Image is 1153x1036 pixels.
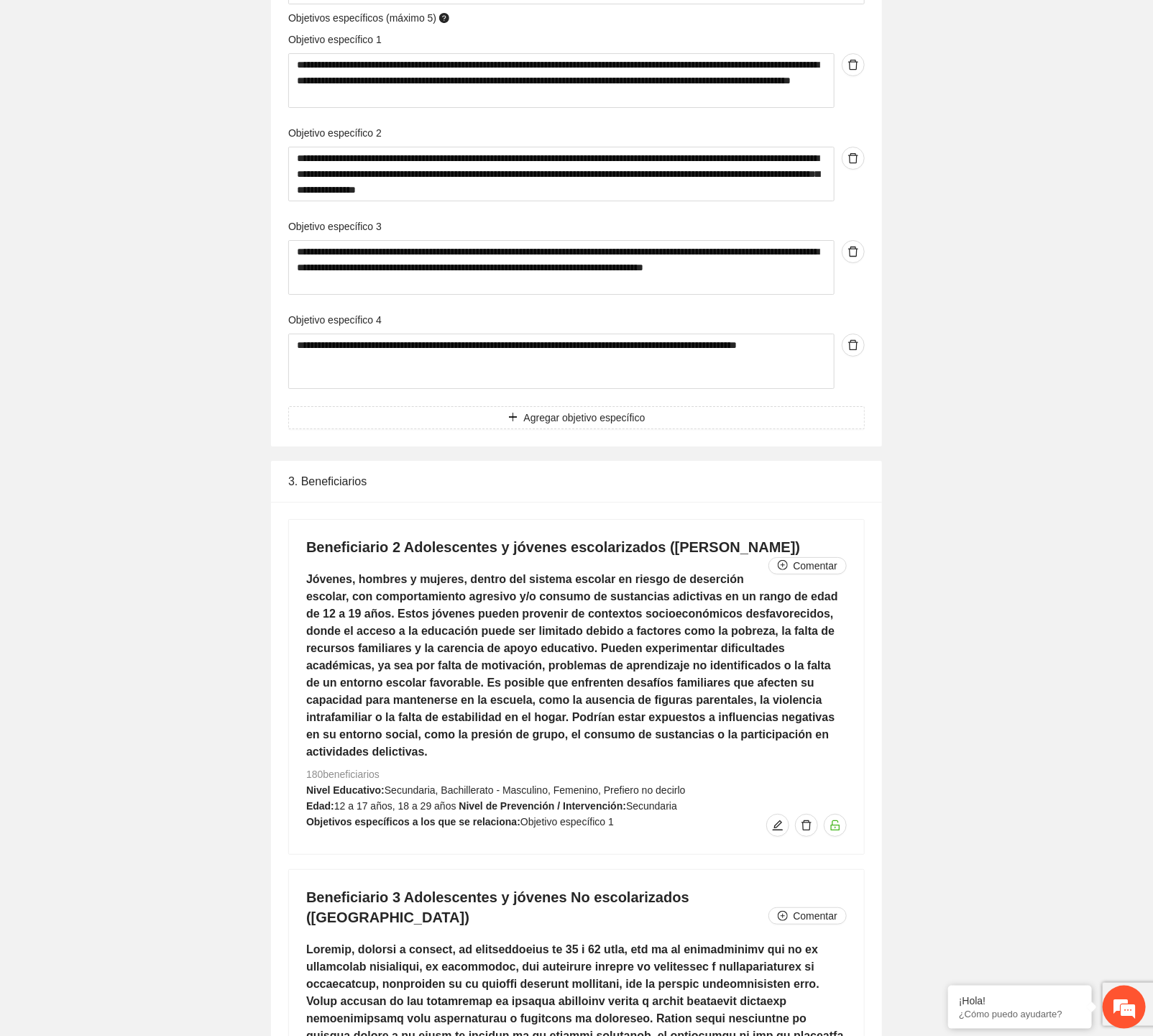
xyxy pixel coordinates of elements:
[306,800,334,812] strong: Edad:
[959,1009,1081,1019] p: ¿Cómo puedo ayudarte?
[842,246,864,257] span: delete
[75,73,242,92] div: Chatee con nosotros ahora
[306,784,385,796] strong: Nivel Educativo:
[83,192,198,337] span: Estamos en línea.
[508,412,518,423] span: plus
[794,908,837,924] span: Comentar
[842,59,864,70] span: delete
[767,820,789,831] span: edit
[306,537,847,557] h4: Beneficiario 2 Adolescentes y jóvenes escolarizados ([PERSON_NAME])
[959,995,1081,1007] div: ¡Hola!
[334,800,456,812] span: 12 a 17 años, 18 a 29 años
[288,219,382,234] label: Objetivo específico 3
[824,814,847,837] button: unlock
[842,147,865,170] button: delete
[459,800,626,812] strong: Nivel de Prevención / Intervención:
[520,816,614,828] span: Objetivo específico 1
[795,814,818,837] button: delete
[288,461,865,502] div: 3. Beneficiarios
[306,816,520,828] strong: Objetivos específicos a los que se relaciona:
[778,911,788,922] span: plus-circle
[288,406,865,429] button: plusAgregar objetivo específico
[7,393,274,443] textarea: Escriba su mensaje y pulse “Intro”
[768,557,847,574] button: plus-circleComentar
[524,410,646,426] span: Agregar objetivo específico
[766,814,789,837] button: edit
[288,32,382,47] label: Objetivo específico 1
[824,820,846,831] span: unlock
[439,13,449,23] span: question-circle
[768,907,847,925] button: plus-circleComentar
[385,784,686,796] span: Secundaria, Bachillerato - Masculino, Femenino, Prefiero no decirlo
[842,334,865,357] button: delete
[842,152,864,164] span: delete
[778,560,788,572] span: plus-circle
[626,800,677,812] span: Secundaria
[842,240,865,263] button: delete
[306,887,847,927] h4: Beneficiario 3 Adolescentes y jóvenes No escolarizados ([GEOGRAPHIC_DATA])
[288,312,382,328] label: Objetivo específico 4
[236,7,270,42] div: Minimizar ventana de chat en vivo
[842,53,865,76] button: delete
[842,339,864,351] span: delete
[306,769,380,780] span: 180 beneficiarios
[288,125,382,141] label: Objetivo específico 2
[288,10,452,26] span: Objetivos específicos (máximo 5)
[796,820,817,831] span: delete
[794,558,837,574] span: Comentar
[306,571,847,761] h5: Jóvenes, hombres y mujeres, dentro del sistema escolar en riesgo de deserción escolar, con compor...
